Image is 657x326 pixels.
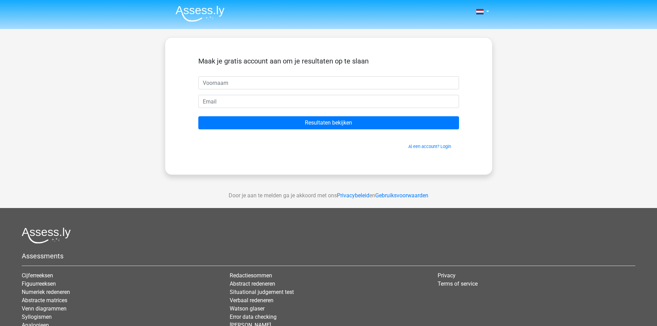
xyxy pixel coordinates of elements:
[176,6,225,22] img: Assessly
[198,116,459,129] input: Resultaten bekijken
[230,305,265,312] a: Watson glaser
[230,297,273,304] a: Verbaal redeneren
[22,289,70,295] a: Numeriek redeneren
[198,95,459,108] input: Email
[375,192,428,199] a: Gebruiksvoorwaarden
[22,252,635,260] h5: Assessments
[22,280,56,287] a: Figuurreeksen
[408,144,451,149] a: Al een account? Login
[198,76,459,89] input: Voornaam
[230,314,277,320] a: Error data checking
[230,289,294,295] a: Situational judgement test
[22,314,52,320] a: Syllogismen
[230,280,275,287] a: Abstract redeneren
[198,57,459,65] h5: Maak je gratis account aan om je resultaten op te slaan
[438,280,478,287] a: Terms of service
[22,305,67,312] a: Venn diagrammen
[22,227,71,244] img: Assessly logo
[438,272,456,279] a: Privacy
[230,272,272,279] a: Redactiesommen
[22,297,67,304] a: Abstracte matrices
[22,272,53,279] a: Cijferreeksen
[337,192,369,199] a: Privacybeleid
